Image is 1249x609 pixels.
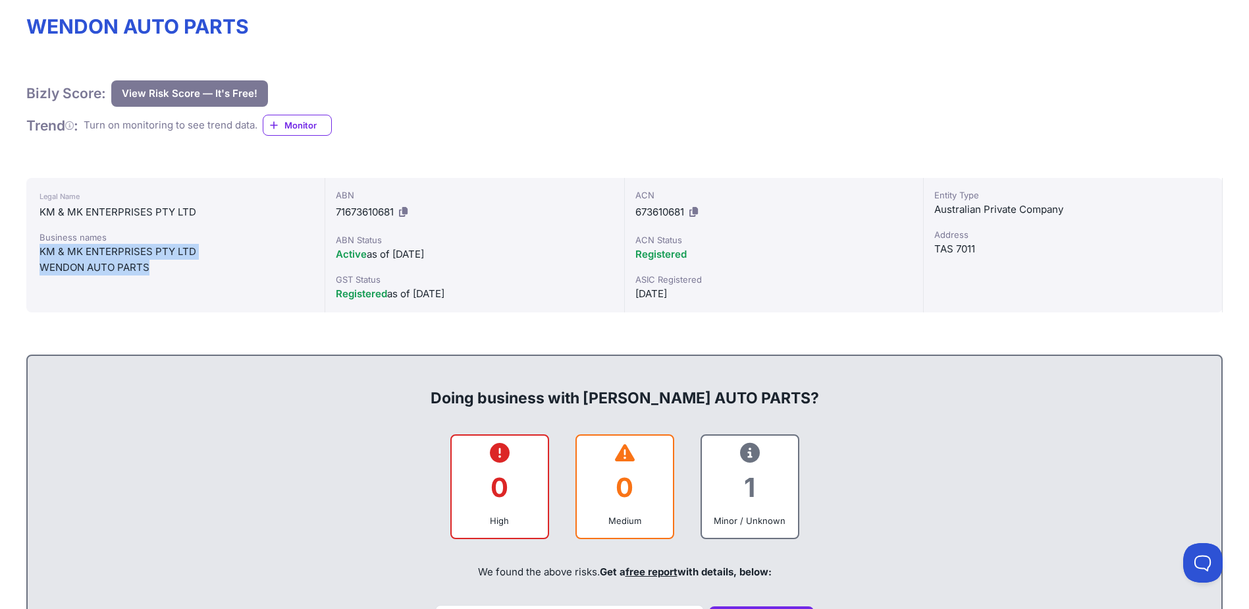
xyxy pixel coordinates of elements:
[26,117,78,134] h1: Trend :
[635,286,913,302] div: [DATE]
[336,286,613,302] div: as of [DATE]
[284,119,331,132] span: Monitor
[587,461,662,514] div: 0
[263,115,332,136] a: Monitor
[84,118,257,133] div: Turn on monitoring to see trend data.
[26,84,106,102] h1: Bizly Score:
[26,14,1223,38] h1: WENDON AUTO PARTS
[462,514,537,527] div: High
[635,206,684,218] span: 673610681
[336,248,367,260] span: Active
[635,273,913,286] div: ASIC Registered
[336,287,387,300] span: Registered
[1183,543,1223,583] iframe: Toggle Customer Support
[934,228,1211,241] div: Address
[934,188,1211,202] div: Entity Type
[336,273,613,286] div: GST Status
[934,202,1211,217] div: Australian Private Company
[41,550,1208,594] div: We found the above risks.
[635,233,913,246] div: ACN Status
[635,188,913,202] div: ACN
[587,514,662,527] div: Medium
[336,246,613,262] div: as of [DATE]
[40,204,311,220] div: KM & MK ENTERPRISES PTY LTD
[40,231,311,244] div: Business names
[934,241,1211,257] div: TAS 7011
[635,248,687,260] span: Registered
[336,206,394,218] span: 71673610681
[712,461,787,514] div: 1
[336,233,613,246] div: ABN Status
[41,366,1208,409] div: Doing business with [PERSON_NAME] AUTO PARTS?
[712,514,787,527] div: Minor / Unknown
[336,188,613,202] div: ABN
[111,80,268,107] button: View Risk Score — It's Free!
[40,244,311,260] div: KM & MK ENTERPRISES PTY LTD
[625,565,678,578] a: free report
[40,260,311,275] div: WENDON AUTO PARTS
[462,461,537,514] div: 0
[600,565,772,578] span: Get a with details, below:
[40,188,311,204] div: Legal Name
